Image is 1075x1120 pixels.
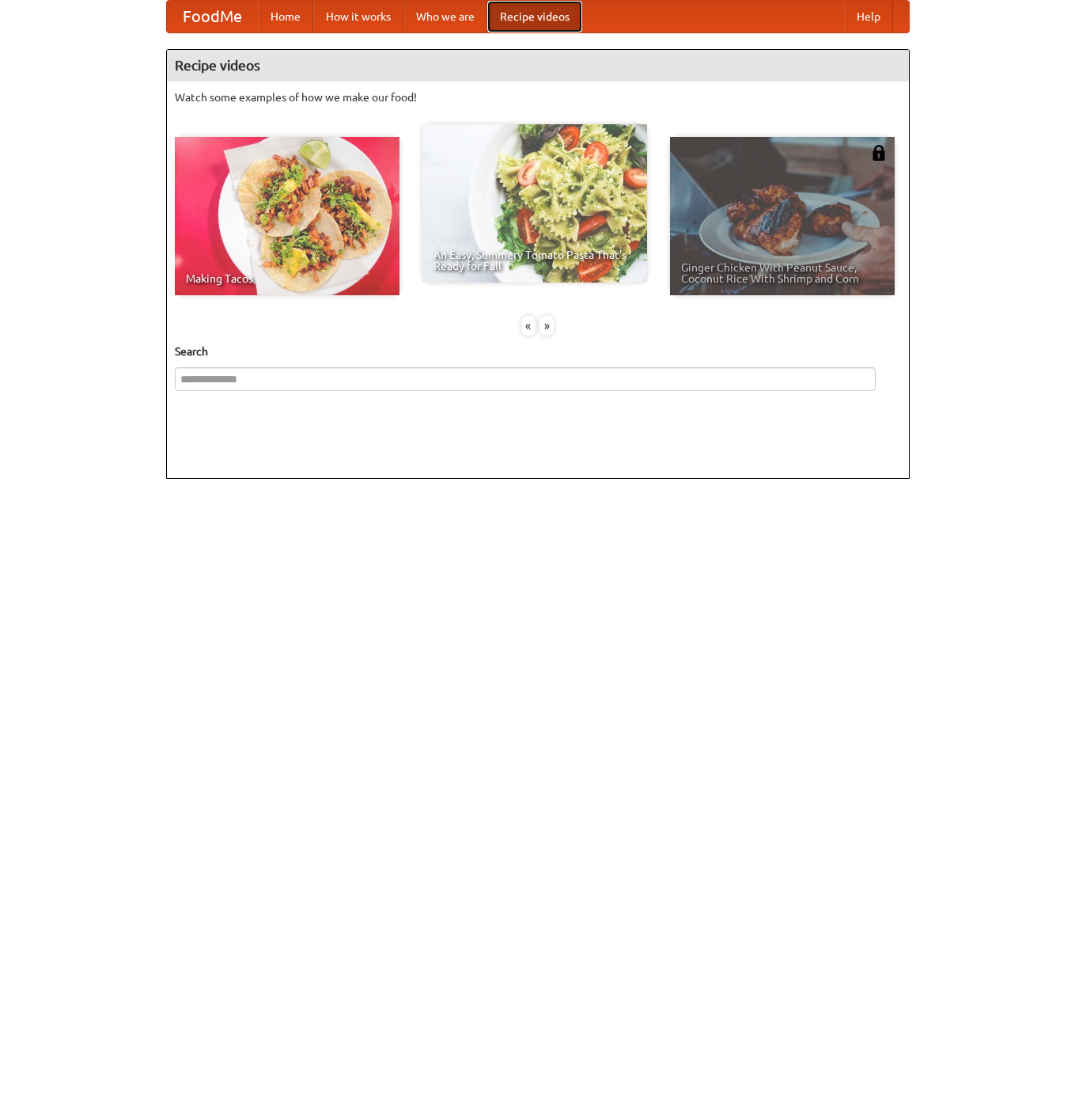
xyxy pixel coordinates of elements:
div: » [539,316,554,336]
a: Recipe videos [487,1,582,32]
img: 483408.png [871,145,887,161]
span: An Easy, Summery Tomato Pasta That's Ready for Fall [433,249,636,271]
a: Help [844,1,893,32]
a: FoodMe [167,1,258,32]
h4: Recipe videos [167,50,909,82]
a: An Easy, Summery Tomato Pasta That's Ready for Fall [422,124,647,283]
p: Watch some examples of how we make our food! [175,89,901,105]
a: Home [258,1,313,32]
span: Making Tacos [186,273,388,284]
div: « [521,316,536,336]
a: How it works [313,1,403,32]
a: Who we are [403,1,487,32]
h5: Search [175,344,901,359]
a: Making Tacos [175,137,399,295]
